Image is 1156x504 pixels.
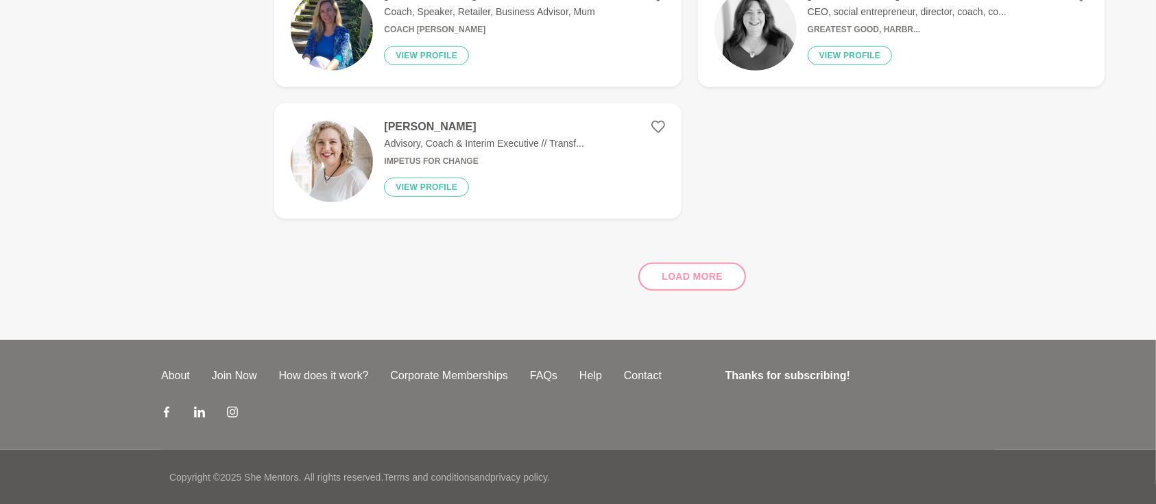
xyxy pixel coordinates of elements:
p: All rights reserved. and . [304,470,549,485]
a: FAQs [519,368,568,384]
h6: Coach [PERSON_NAME] [384,25,594,35]
h6: Impetus For Change [384,156,584,167]
a: Instagram [227,406,238,422]
h4: Thanks for subscribing! [725,368,987,384]
a: How does it work? [268,368,380,384]
h4: [PERSON_NAME] [384,120,584,134]
p: Coach, Speaker, Retailer, Business Advisor, Mum [384,5,594,19]
button: View profile [808,46,893,65]
a: Terms and conditions [383,472,474,483]
a: Contact [613,368,673,384]
button: View profile [384,178,469,197]
a: Join Now [201,368,268,384]
p: CEO, social entrepreneur, director, coach, co... [808,5,1007,19]
img: 7b9577813ac18711f865de0d7879f62f6e15d784-1606x1860.jpg [291,120,373,202]
h6: Greatest Good, Harbr... [808,25,1007,35]
button: View profile [384,46,469,65]
a: Help [568,368,613,384]
p: Copyright © 2025 She Mentors . [169,470,301,485]
a: Facebook [161,406,172,422]
a: [PERSON_NAME]Advisory, Coach & Interim Executive // Transf...Impetus For ChangeView profile [274,104,681,219]
a: About [150,368,201,384]
a: privacy policy [490,472,547,483]
a: Corporate Memberships [379,368,519,384]
a: LinkedIn [194,406,205,422]
p: Advisory, Coach & Interim Executive // Transf... [384,136,584,151]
